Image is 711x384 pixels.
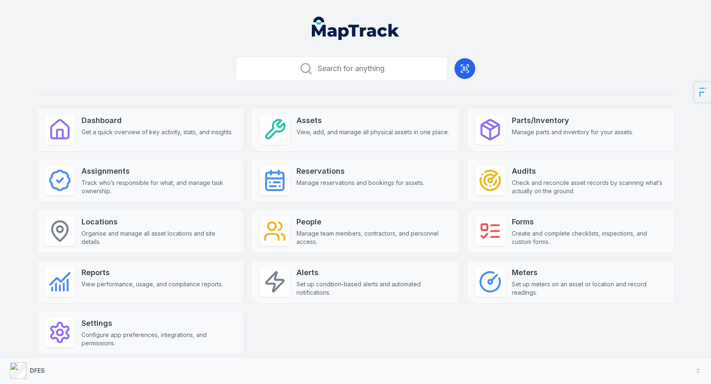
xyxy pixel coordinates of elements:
button: Search for anything [236,57,448,81]
a: MetersSet up meters on an asset or location and record readings. [467,260,675,304]
span: Organise and manage all asset locations and site details. [81,229,236,246]
a: FormsCreate and complete checklists, inspections, and custom forms. [467,209,675,253]
span: Manage reservations and bookings for assets. [296,179,424,187]
strong: Forms [512,216,666,228]
span: Configure app preferences, integrations, and permissions. [81,331,236,347]
strong: Parts/Inventory [512,115,633,126]
a: AssignmentsTrack who’s responsible for what, and manage task ownership. [36,158,244,202]
strong: Assets [296,115,449,126]
a: AuditsCheck and reconcile asset records by scanning what’s actually on the ground. [467,158,675,202]
span: Check and reconcile asset records by scanning what’s actually on the ground. [512,179,666,195]
strong: Alerts [296,267,451,278]
strong: DFES [30,367,45,374]
span: Set up meters on an asset or location and record readings. [512,280,666,297]
strong: Assignments [81,165,236,177]
span: Get a quick overview of key activity, stats, and insights. [81,128,233,136]
span: Manage team members, contractors, and personnel access. [296,229,451,246]
a: ReservationsManage reservations and bookings for assets. [251,158,459,202]
strong: Locations [81,216,236,228]
span: View, add, and manage all physical assets in one place. [296,128,449,136]
strong: People [296,216,451,228]
span: Set up condition-based alerts and automated notifications. [296,280,451,297]
a: SettingsConfigure app preferences, integrations, and permissions. [36,310,244,354]
strong: Audits [512,165,666,177]
a: LocationsOrganise and manage all asset locations and site details. [36,209,244,253]
a: ReportsView performance, usage, and compliance reports. [36,260,244,304]
strong: Meters [512,267,666,278]
span: Create and complete checklists, inspections, and custom forms. [512,229,666,246]
strong: Settings [81,318,236,329]
strong: Reports [81,267,223,278]
strong: Reservations [296,165,424,177]
span: View performance, usage, and compliance reports. [81,280,223,288]
span: Search for anything [318,63,385,74]
a: Parts/InventoryManage parts and inventory for your assets. [467,108,675,152]
nav: Global [299,17,412,40]
a: AssetsView, add, and manage all physical assets in one place. [251,108,459,152]
span: Track who’s responsible for what, and manage task ownership. [81,179,236,195]
span: Manage parts and inventory for your assets. [512,128,633,136]
a: AlertsSet up condition-based alerts and automated notifications. [251,260,459,304]
strong: Dashboard [81,115,233,126]
a: DashboardGet a quick overview of key activity, stats, and insights. [36,108,244,152]
a: PeopleManage team members, contractors, and personnel access. [251,209,459,253]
